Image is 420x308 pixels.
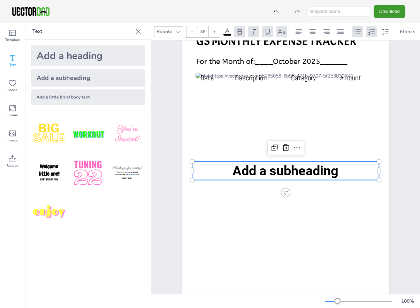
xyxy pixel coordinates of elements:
[235,73,267,82] span: Description
[31,194,67,230] img: M7yqmqo.png
[8,112,18,118] span: Frame
[11,6,51,17] img: VectorDad-1.png
[306,293,322,302] span: TOTAL
[340,73,361,82] span: Amount
[196,57,348,66] span: For the Month of:____October 2025______
[5,37,20,43] span: Template
[399,298,416,305] div: 100 %
[8,87,17,93] span: Shape
[374,5,405,18] button: Download
[9,62,16,68] span: Text
[398,28,417,35] span: Effects
[155,27,174,36] div: Roboto
[8,138,17,143] span: Image
[31,116,67,152] img: style1.png
[31,45,145,66] div: Add a heading
[200,73,214,82] span: Date
[232,163,338,178] span: Add a subheading
[31,69,145,87] div: Add a subheading
[109,116,145,152] img: BBMXfK6.png
[7,163,18,168] span: Upload
[31,155,67,191] img: GNLDUe7.png
[31,89,145,105] div: Add a little bit of body text
[308,7,370,16] input: template name
[196,34,357,49] span: GS MONTHLY EXPENSE TRACKER
[32,23,133,40] p: Text
[70,155,106,191] img: 1B4LbXY.png
[109,155,145,191] img: K4iXMrW.png
[70,116,106,152] img: XdJCRjX.png
[291,73,316,82] span: Category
